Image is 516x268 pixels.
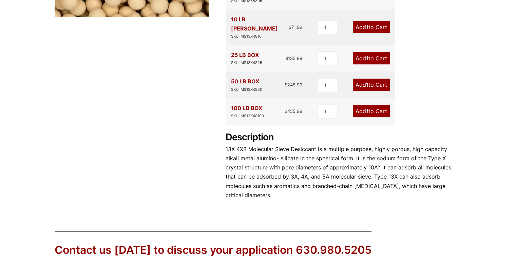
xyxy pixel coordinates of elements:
[231,15,289,40] div: 10 LB [PERSON_NAME]
[285,82,302,87] bdi: 248.99
[285,56,302,61] bdi: 135.99
[231,50,262,66] div: 25 LB BOX
[285,82,287,87] span: $
[366,24,368,30] span: 1
[353,79,390,91] a: Add1to Cart
[231,60,262,66] div: SKU: MS13X4825
[353,105,390,117] a: Add1to Cart
[231,104,264,119] div: 100 LB BOX
[55,243,371,258] div: Contact us [DATE] to discuss your application 630.980.5205
[366,81,368,88] span: 1
[366,55,368,62] span: 1
[226,132,462,143] h2: Description
[289,24,291,30] span: $
[231,86,262,93] div: SKU: MS13X4850
[231,113,264,119] div: SKU: MS13X48100
[231,33,289,40] div: SKU: MS13X4810
[231,77,262,92] div: 50 LB BOX
[353,21,390,33] a: Add1to Cart
[226,145,462,200] p: 13X 4X8 Molecular Sieve Desiccant is a multiple purpose, highly porous, high capacity alkali meta...
[289,24,302,30] bdi: 71.99
[366,108,368,115] span: 1
[285,56,288,61] span: $
[353,52,390,64] a: Add1to Cart
[285,108,287,114] span: $
[285,108,302,114] bdi: 455.99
